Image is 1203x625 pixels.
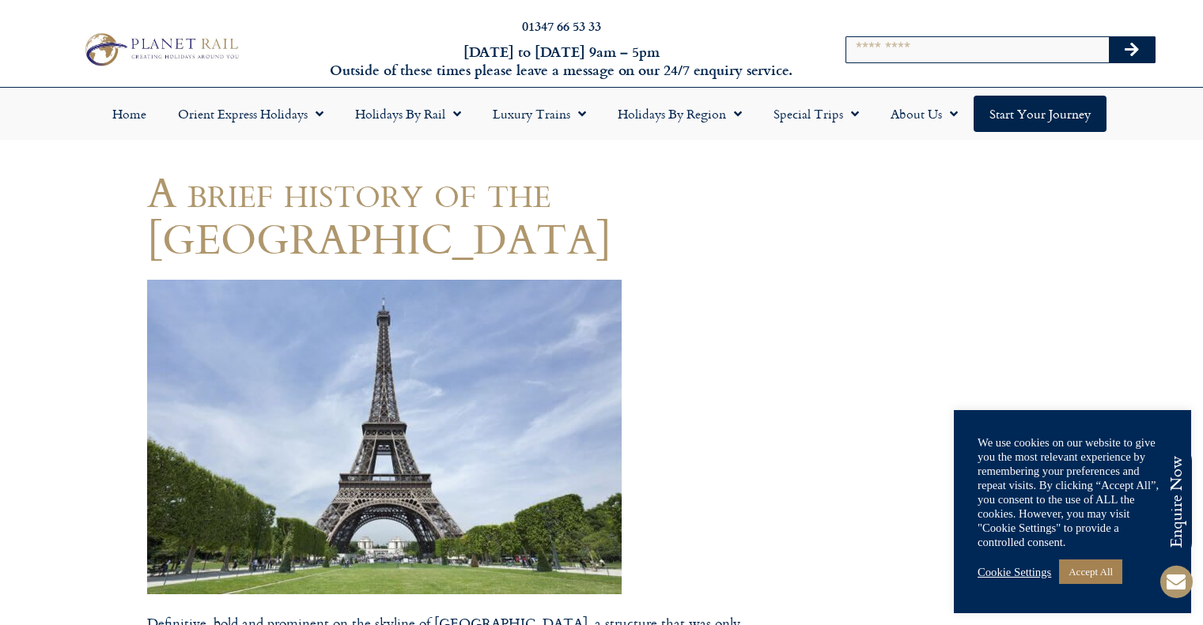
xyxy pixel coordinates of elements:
[978,435,1167,549] div: We use cookies on our website to give you the most relevant experience by remembering your prefer...
[325,43,798,80] h6: [DATE] to [DATE] 9am – 5pm Outside of these times please leave a message on our 24/7 enquiry serv...
[1059,559,1122,584] a: Accept All
[8,96,1195,132] nav: Menu
[78,29,243,70] img: Planet Rail Train Holidays Logo
[339,96,477,132] a: Holidays by Rail
[1109,37,1155,62] button: Search
[974,96,1107,132] a: Start your Journey
[875,96,974,132] a: About Us
[162,96,339,132] a: Orient Express Holidays
[477,96,602,132] a: Luxury Trains
[978,565,1051,579] a: Cookie Settings
[147,168,740,262] h1: A brief history of the [GEOGRAPHIC_DATA]
[758,96,875,132] a: Special Trips
[522,17,601,35] a: 01347 66 53 33
[96,96,162,132] a: Home
[602,96,758,132] a: Holidays by Region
